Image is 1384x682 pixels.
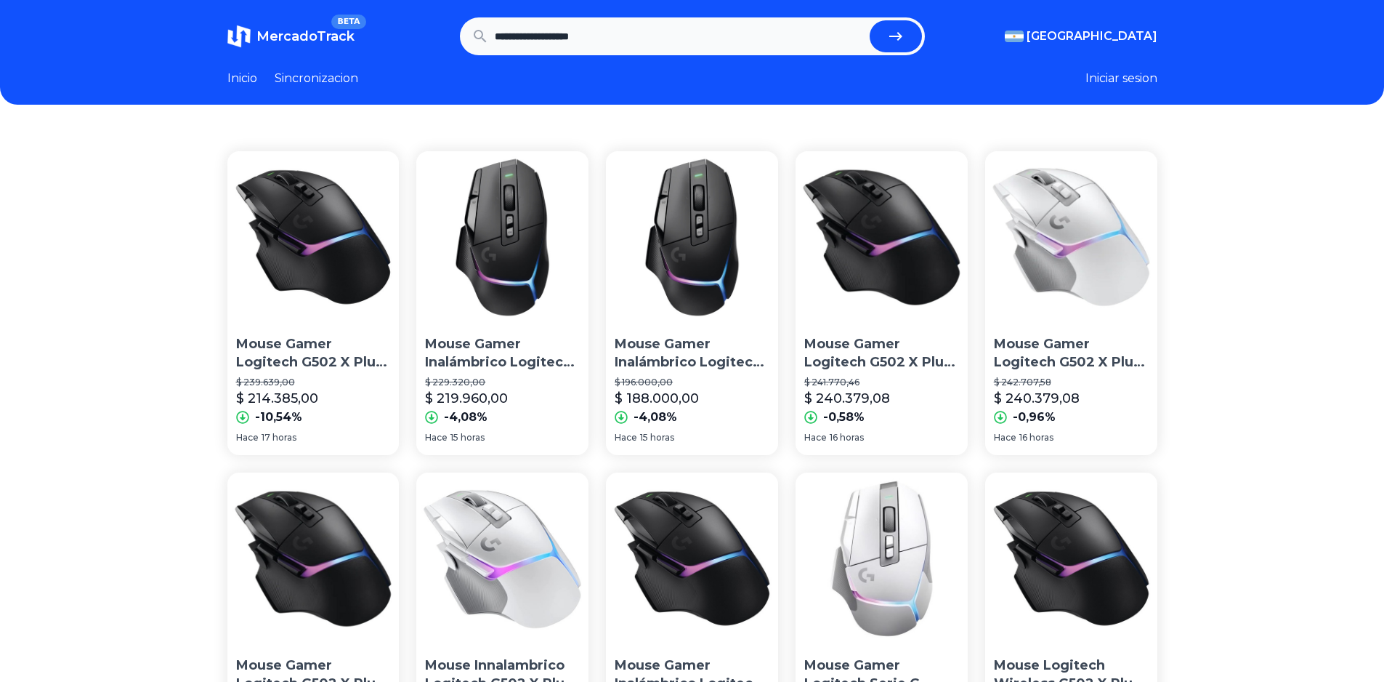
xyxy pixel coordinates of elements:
[444,409,487,426] p: -4,08%
[994,377,1149,388] p: $ 242.707,58
[615,432,637,444] span: Hace
[416,151,588,324] img: Mouse Gamer Inalámbrico Logitech G502 X Plus Negro Rgb
[256,28,355,44] span: MercadoTrack
[634,409,677,426] p: -4,08%
[606,151,778,324] img: Mouse Gamer Inalámbrico Logitech G502 X Plus Negro Rgb Full
[236,432,259,444] span: Hace
[994,335,1149,372] p: Mouse Gamer Logitech G502 X Plus Wireless Rgb 25600dpi White
[985,151,1157,324] img: Mouse Gamer Logitech G502 X Plus Wireless Rgb 25600dpi White
[227,473,400,645] img: Mouse Gamer Logitech G502 X Plus Wireless Rgb 25600dpi Black
[830,432,864,444] span: 16 horas
[804,335,959,372] p: Mouse Gamer Logitech G502 X Plus Wireless Rgb 25600dpi Black
[615,388,699,409] p: $ 188.000,00
[227,25,355,48] a: MercadoTrackBETA
[331,15,365,29] span: BETA
[236,377,391,388] p: $ 239.639,00
[425,388,508,409] p: $ 219.960,00
[823,409,865,426] p: -0,58%
[236,335,391,372] p: Mouse Gamer Logitech G502 X Plus Negro - 910-006161
[615,335,769,372] p: Mouse Gamer Inalámbrico Logitech G502 X Plus Negro Rgb Full
[425,335,580,372] p: Mouse Gamer Inalámbrico Logitech G502 X Plus Negro Rgb
[606,473,778,645] img: Mouse Gamer Inalámbrico Logitech Serie G G502 X Plus Black
[994,432,1016,444] span: Hace
[227,25,251,48] img: MercadoTrack
[1013,409,1056,426] p: -0,96%
[1085,70,1157,87] button: Iniciar sesion
[796,473,968,645] img: Mouse Gamer Logitech Serie G G502 X Plus White
[606,151,778,455] a: Mouse Gamer Inalámbrico Logitech G502 X Plus Negro Rgb FullMouse Gamer Inalámbrico Logitech G502 ...
[275,70,358,87] a: Sincronizacion
[227,151,400,324] img: Mouse Gamer Logitech G502 X Plus Negro - 910-006161
[615,377,769,388] p: $ 196.000,00
[796,151,968,324] img: Mouse Gamer Logitech G502 X Plus Wireless Rgb 25600dpi Black
[1005,31,1024,42] img: Argentina
[1005,28,1157,45] button: [GEOGRAPHIC_DATA]
[227,70,257,87] a: Inicio
[450,432,485,444] span: 15 horas
[804,432,827,444] span: Hace
[985,151,1157,455] a: Mouse Gamer Logitech G502 X Plus Wireless Rgb 25600dpi WhiteMouse Gamer Logitech G502 X Plus Wire...
[425,432,448,444] span: Hace
[796,151,968,455] a: Mouse Gamer Logitech G502 X Plus Wireless Rgb 25600dpi BlackMouse Gamer Logitech G502 X Plus Wire...
[416,151,588,455] a: Mouse Gamer Inalámbrico Logitech G502 X Plus Negro RgbMouse Gamer Inalámbrico Logitech G502 X Plu...
[425,377,580,388] p: $ 229.320,00
[994,388,1080,409] p: $ 240.379,08
[804,388,890,409] p: $ 240.379,08
[640,432,674,444] span: 15 horas
[804,377,959,388] p: $ 241.770,46
[985,473,1157,645] img: Mouse Logitech Wireless G502 X Plus Negro
[262,432,296,444] span: 17 horas
[227,151,400,455] a: Mouse Gamer Logitech G502 X Plus Negro - 910-006161Mouse Gamer Logitech G502 X Plus Negro - 910-0...
[236,388,318,409] p: $ 214.385,00
[255,409,302,426] p: -10,54%
[1019,432,1053,444] span: 16 horas
[1027,28,1157,45] span: [GEOGRAPHIC_DATA]
[416,473,588,645] img: Mouse Innalambrico Logitech G502 X Plus Lightspeed Blanco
